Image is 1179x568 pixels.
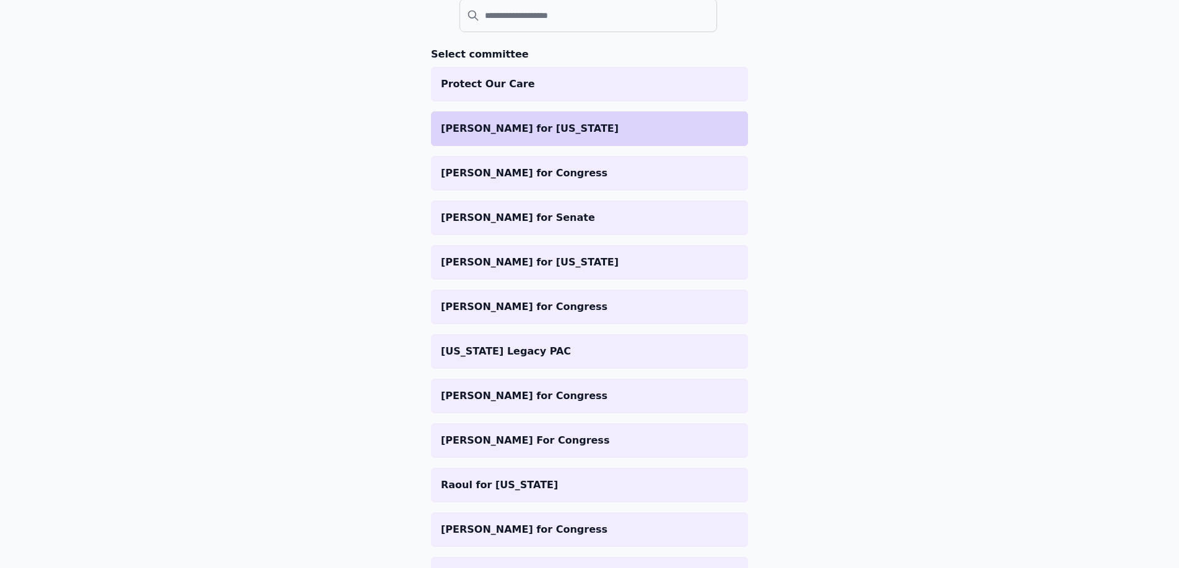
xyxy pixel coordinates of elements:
a: Raoul for [US_STATE] [431,468,748,502]
a: [PERSON_NAME] for Congress [431,290,748,324]
a: Protect Our Care [431,67,748,101]
p: [PERSON_NAME] for Congress [441,522,738,537]
a: [PERSON_NAME] for [US_STATE] [431,111,748,146]
a: [PERSON_NAME] for Senate [431,200,748,235]
p: [PERSON_NAME] for Senate [441,210,738,225]
a: [PERSON_NAME] For Congress [431,423,748,458]
p: [PERSON_NAME] for [US_STATE] [441,121,738,136]
a: [PERSON_NAME] for Congress [431,512,748,547]
p: Protect Our Care [441,77,738,92]
a: [US_STATE] Legacy PAC [431,334,748,369]
p: [PERSON_NAME] for Congress [441,389,738,403]
a: [PERSON_NAME] for Congress [431,156,748,191]
p: Raoul for [US_STATE] [441,478,738,493]
p: [PERSON_NAME] for Congress [441,166,738,181]
p: [PERSON_NAME] for Congress [441,299,738,314]
a: [PERSON_NAME] for [US_STATE] [431,245,748,280]
p: [PERSON_NAME] For Congress [441,433,738,448]
p: [PERSON_NAME] for [US_STATE] [441,255,738,270]
h3: Select committee [431,47,748,62]
a: [PERSON_NAME] for Congress [431,379,748,413]
p: [US_STATE] Legacy PAC [441,344,738,359]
